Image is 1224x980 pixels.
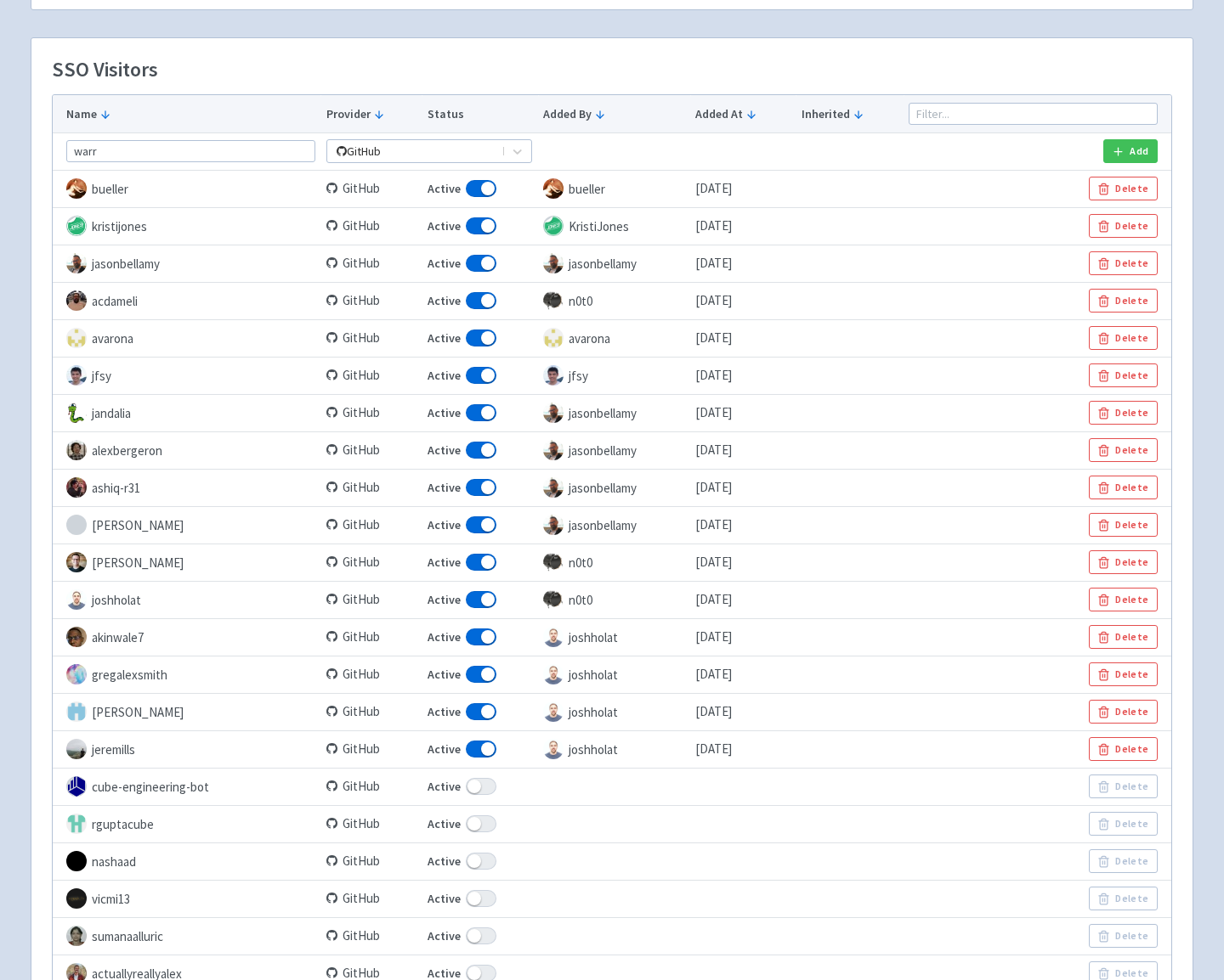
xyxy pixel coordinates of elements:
[1089,737,1158,761] button: Delete
[695,628,732,645] time: [DATE]
[695,554,732,570] time: [DATE]
[695,404,732,420] time: [DATE]
[52,59,158,81] h3: SSO Visitors
[695,180,732,196] time: [DATE]
[909,103,1158,125] input: Filter...
[538,544,690,581] td: n0t0
[695,329,732,346] time: [DATE]
[320,805,422,842] td: GitHub
[695,367,732,383] time: [DATE]
[53,768,320,805] td: cube-engineering-bot
[320,170,422,207] td: GitHub
[53,469,320,506] td: ashiq-r31
[695,666,732,682] time: [DATE]
[320,618,422,656] td: GitHub
[1089,774,1158,798] button: Delete
[1089,401,1158,425] button: Delete
[320,394,422,431] td: GitHub
[320,357,422,394] td: GitHub
[695,516,732,532] time: [DATE]
[1089,363,1158,387] button: Delete
[1089,700,1158,724] button: Delete
[538,469,690,506] td: jasonbellamy
[53,581,320,618] td: joshholat
[428,702,461,722] span: Active
[695,217,732,234] time: [DATE]
[428,665,461,684] span: Active
[53,656,320,693] td: gregalexsmith
[53,842,320,880] td: nashaad
[695,105,790,123] button: Added At
[695,741,732,757] time: [DATE]
[695,255,732,271] time: [DATE]
[428,254,461,273] span: Active
[320,207,422,245] td: GitHub
[53,245,320,282] td: jasonbellamy
[1089,588,1158,611] button: Delete
[53,394,320,431] td: jandalia
[428,889,461,909] span: Active
[320,319,422,357] td: GitHub
[695,442,732,458] time: [DATE]
[428,478,461,498] span: Active
[320,730,422,768] td: GitHub
[53,506,320,544] td: [PERSON_NAME]
[53,431,320,469] td: alexbergeron
[428,179,461,199] span: Active
[53,282,320,319] td: acdameli
[1089,476,1158,499] button: Delete
[53,805,320,842] td: rguptacube
[428,515,461,535] span: Active
[538,207,690,245] td: KristiJones
[1089,177,1158,200] button: Delete
[428,926,461,946] span: Active
[320,880,422,917] td: GitHub
[802,105,898,123] button: Inherited
[428,217,461,236] span: Active
[538,357,690,394] td: jfsy
[320,245,422,282] td: GitHub
[320,768,422,805] td: GitHub
[422,95,538,132] th: Status
[428,740,461,759] span: Active
[428,814,461,834] span: Active
[1089,289,1158,313] button: Delete
[1089,849,1158,873] button: Delete
[1089,550,1158,574] button: Delete
[66,105,315,123] button: Name
[53,618,320,656] td: akinwale7
[538,394,690,431] td: jasonbellamy
[543,105,684,123] button: Added By
[53,880,320,917] td: vicmi13
[320,917,422,955] td: GitHub
[538,282,690,319] td: n0t0
[428,777,461,797] span: Active
[695,292,732,308] time: [DATE]
[538,618,690,656] td: joshholat
[428,590,461,610] span: Active
[695,703,732,719] time: [DATE]
[428,441,461,460] span: Active
[320,431,422,469] td: GitHub
[428,366,461,386] span: Active
[538,170,690,207] td: bueller
[53,170,320,207] td: bueller
[538,581,690,618] td: n0t0
[320,693,422,730] td: GitHub
[53,730,320,768] td: jeremills
[1089,662,1158,686] button: Delete
[538,319,690,357] td: avarona
[320,842,422,880] td: GitHub
[53,693,320,730] td: [PERSON_NAME]
[428,403,461,423] span: Active
[538,730,690,768] td: joshholat
[53,207,320,245] td: kristijones
[320,656,422,693] td: GitHub
[320,544,422,581] td: GitHub
[428,628,461,647] span: Active
[53,357,320,394] td: jfsy
[1089,924,1158,948] button: Delete
[1089,887,1158,910] button: Delete
[66,140,315,162] input: GitHub username
[1089,326,1158,350] button: Delete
